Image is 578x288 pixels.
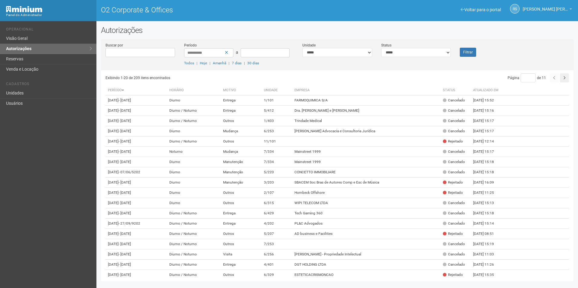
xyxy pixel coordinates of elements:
td: Outros [221,239,262,249]
div: Rejeitado [443,139,463,144]
th: Horário [167,85,220,95]
span: - [DATE] [119,211,131,215]
th: Unidade [261,85,292,95]
td: Mudança [221,147,262,157]
span: - [DATE] [119,139,131,143]
td: ESTETICACRISMONCAO [292,270,440,280]
td: [DATE] [106,167,167,178]
td: Diurno [167,178,220,188]
td: Noturno [167,147,220,157]
td: Outros [221,136,262,147]
label: Unidade [302,43,316,48]
td: [DATE] [106,239,167,249]
td: [PERSON_NAME] Advocacia e Consultoria Jurídica [292,126,440,136]
td: Diurno [167,188,220,198]
span: - [DATE] [119,201,131,205]
td: [DATE] [106,208,167,219]
td: [DATE] 16:09 [471,178,504,188]
td: [DATE] [106,219,167,229]
td: WIPI TELECOM LTDA [292,198,440,208]
span: - 27/09/9202 [119,221,140,226]
span: - [DATE] [119,149,131,154]
td: 6/315 [261,198,292,208]
td: [DATE] [106,229,167,239]
td: [DATE] 11:25 [471,188,504,198]
img: Minium [6,6,42,12]
li: Cadastros [6,82,92,88]
td: 5/220 [261,167,292,178]
span: - [DATE] [119,252,131,256]
td: [DATE] [106,188,167,198]
span: Página de 11 [508,76,546,80]
th: Motivo [221,85,262,95]
td: 4/401 [261,260,292,270]
td: [DATE] 15:18 [471,167,504,178]
span: - 07/06/5202 [119,170,140,174]
td: Dra. [PERSON_NAME] e [PERSON_NAME] [292,106,440,116]
div: Cancelado [443,221,465,226]
a: RS [510,4,520,14]
td: 6/253 [261,126,292,136]
td: [DATE] [106,270,167,280]
td: [DATE] [106,157,167,167]
td: 5/207 [261,229,292,239]
td: Entrega [221,208,262,219]
td: AD business e Facilities [292,229,440,239]
td: Diurno / Noturno [167,219,220,229]
li: Operacional [6,27,92,34]
td: [DATE] 12:14 [471,136,504,147]
div: Painel do Administrador [6,12,92,18]
a: Voltar para o portal [461,7,501,12]
div: Cancelado [443,170,465,175]
td: [DATE] 15:18 [471,208,504,219]
td: Diurno / Noturno [167,116,220,126]
td: Entrega [221,260,262,270]
div: Cancelado [443,200,465,206]
span: - [DATE] [119,108,131,113]
td: [DATE] 15:17 [471,147,504,157]
td: [DATE] [106,178,167,188]
td: Diurno / Noturno [167,229,220,239]
h2: Autorizações [101,26,573,35]
td: PL&C Advogados [292,219,440,229]
td: Diurno [167,198,220,208]
td: [DATE] 08:51 [471,229,504,239]
span: - [DATE] [119,119,131,123]
td: [DATE] 15:19 [471,239,504,249]
td: [DATE] 11:03 [471,249,504,260]
span: - [DATE] [119,98,131,102]
span: - [DATE] [119,262,131,267]
td: Mudança [221,126,262,136]
div: Cancelado [443,252,465,257]
td: 3/203 [261,178,292,188]
a: 30 dias [247,61,259,65]
td: Mainstreet 1999 [292,147,440,157]
td: [DATE] 15:14 [471,219,504,229]
td: Hornbeck Offshore [292,188,440,198]
td: 11/101 [261,136,292,147]
span: - [DATE] [119,242,131,246]
td: 5/412 [261,106,292,116]
span: | [244,61,245,65]
span: - [DATE] [119,232,131,236]
td: [DATE] [106,198,167,208]
td: [DATE] [106,95,167,106]
td: 6/329 [261,270,292,280]
td: 6/256 [261,249,292,260]
td: Diurno / Noturno [167,249,220,260]
td: Entrega [221,219,262,229]
div: Cancelado [443,211,465,216]
span: - [DATE] [119,129,131,133]
td: Diurno / Noturno [167,270,220,280]
td: Mainstreet 1999 [292,157,440,167]
div: Rejeitado [443,272,463,277]
td: Entrega [221,106,262,116]
td: Outros [221,270,262,280]
div: Cancelado [443,262,465,267]
td: Outros [221,229,262,239]
div: Rejeitado [443,231,463,236]
button: Filtrar [460,48,476,57]
td: 1/101 [261,95,292,106]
